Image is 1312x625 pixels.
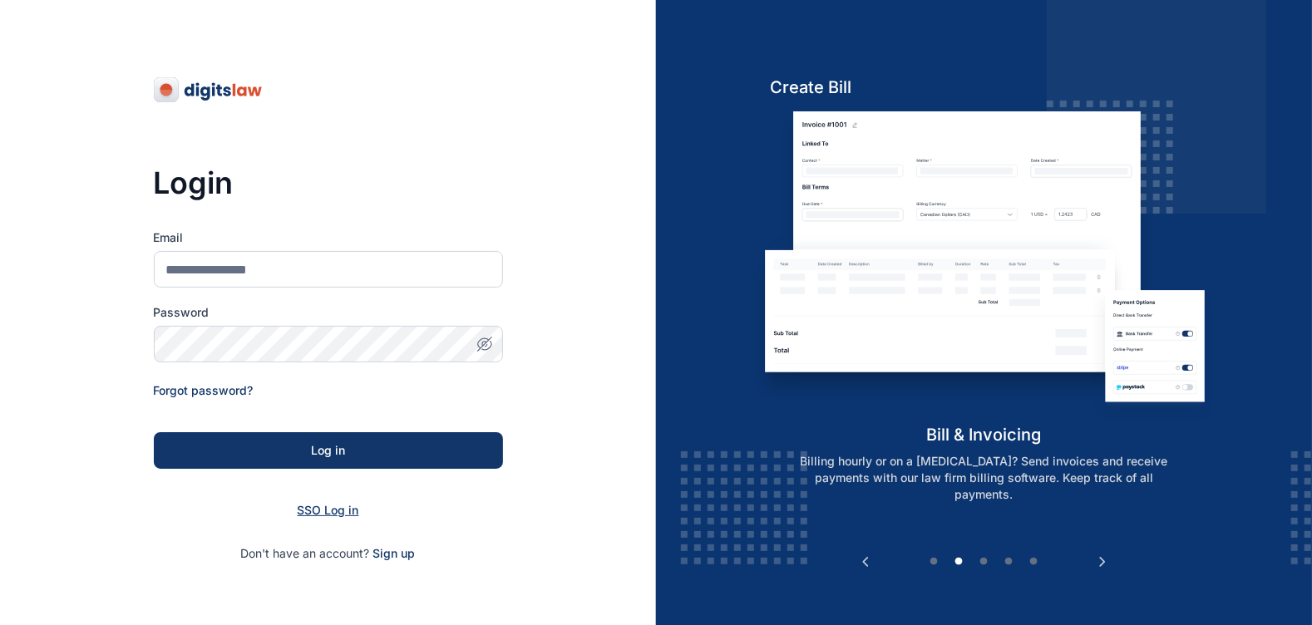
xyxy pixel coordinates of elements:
button: 3 [976,554,993,570]
h5: bill & invoicing [753,423,1215,446]
button: Previous [857,554,874,570]
img: digitslaw-logo [154,76,264,103]
a: Forgot password? [154,383,254,397]
span: Sign up [373,545,416,562]
a: SSO Log in [298,503,359,517]
button: 1 [926,554,943,570]
p: Billing hourly or on a [MEDICAL_DATA]? Send invoices and receive payments with our law firm billi... [772,453,1197,503]
h5: Create Bill [753,76,1215,99]
button: 5 [1026,554,1043,570]
button: 4 [1001,554,1018,570]
label: Password [154,304,503,321]
p: Don't have an account? [154,545,503,562]
button: 2 [951,554,968,570]
button: Next [1094,554,1111,570]
a: Sign up [373,546,416,560]
button: Log in [154,432,503,469]
h3: Login [154,166,503,199]
img: bill-and-invoicin [753,111,1215,423]
div: Log in [180,442,476,459]
label: Email [154,229,503,246]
